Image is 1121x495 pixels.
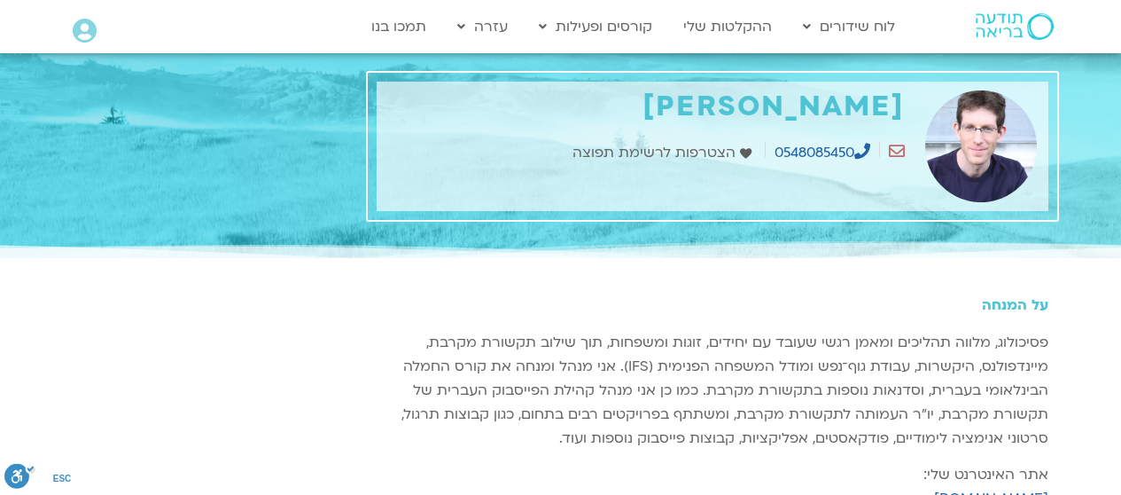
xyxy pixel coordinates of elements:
a: עזרה [448,10,517,43]
a: לוח שידורים [794,10,904,43]
a: קורסים ופעילות [530,10,661,43]
a: 0548085450 [775,143,870,162]
span: הצטרפות לרשימת תפוצה [572,141,740,165]
img: תודעה בריאה [976,13,1054,40]
a: הצטרפות לרשימת תפוצה [572,141,756,165]
h1: [PERSON_NAME] [385,90,905,123]
a: ההקלטות שלי [674,10,781,43]
a: תמכו בנו [362,10,435,43]
p: פסיכולוג, מלווה תהליכים ומאמן רגשי שעובד עם יחידים, זוגות ומשפחות, תוך שילוב תקשורת מקרבת, מיינדפ... [377,331,1048,451]
h5: על המנחה [377,297,1048,313]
